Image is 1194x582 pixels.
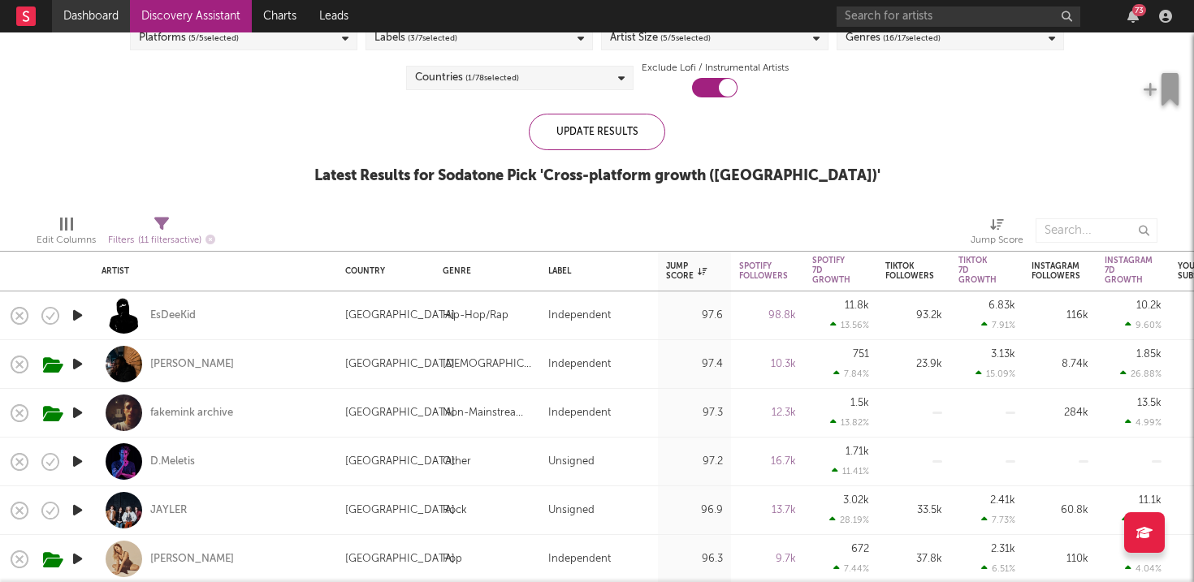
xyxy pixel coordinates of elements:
[443,355,532,374] div: [DEMOGRAPHIC_DATA]
[660,28,711,48] span: ( 5 / 5 selected)
[443,266,524,276] div: Genre
[739,306,796,325] div: 98.8k
[1125,563,1162,574] div: 4.04 %
[345,355,455,374] div: [GEOGRAPHIC_DATA]
[832,466,869,476] div: 11.41 %
[1125,417,1162,428] div: 4.99 %
[1032,550,1088,569] div: 110k
[465,68,519,88] span: ( 1 / 78 selected)
[345,452,455,472] div: [GEOGRAPHIC_DATA]
[1032,261,1080,281] div: Instagram Followers
[739,403,796,423] div: 12.3k
[837,6,1080,27] input: Search for artists
[1032,501,1088,520] div: 60.8k
[958,256,997,285] div: Tiktok 7D Growth
[666,501,723,520] div: 96.9
[443,306,508,325] div: Hip-Hop/Rap
[345,266,418,276] div: Country
[1032,403,1088,423] div: 284k
[345,550,455,569] div: [GEOGRAPHIC_DATA]
[971,210,1023,257] div: Jump Score
[1036,218,1157,243] input: Search...
[610,28,711,48] div: Artist Size
[845,300,869,311] div: 11.8k
[830,320,869,330] div: 13.56 %
[833,369,869,379] div: 7.84 %
[548,306,611,325] div: Independent
[1122,515,1162,525] div: 22.43 %
[188,28,239,48] span: ( 5 / 5 selected)
[150,455,195,469] a: D.Meletis
[991,349,1015,360] div: 3.13k
[150,503,187,518] a: JAYLER
[102,266,321,276] div: Artist
[1120,369,1162,379] div: 26.88 %
[739,261,788,281] div: Spotify Followers
[1136,349,1162,360] div: 1.85k
[990,495,1015,506] div: 2.41k
[548,501,595,520] div: Unsigned
[989,300,1015,311] div: 6.83k
[1125,320,1162,330] div: 9.60 %
[981,563,1015,574] div: 6.51 %
[548,452,595,472] div: Unsigned
[37,231,96,250] div: Edit Columns
[150,357,234,372] div: [PERSON_NAME]
[739,550,796,569] div: 9.7k
[443,550,462,569] div: Pop
[971,231,1023,250] div: Jump Score
[739,501,796,520] div: 13.7k
[529,114,665,150] div: Update Results
[345,403,455,423] div: [GEOGRAPHIC_DATA]
[830,417,869,428] div: 13.82 %
[1032,306,1088,325] div: 116k
[739,355,796,374] div: 10.3k
[885,306,942,325] div: 93.2k
[991,544,1015,554] div: 2.31k
[108,210,215,257] div: Filters(11 filters active)
[812,256,850,285] div: Spotify 7D Growth
[150,308,196,323] a: EsDeeKid
[833,563,869,574] div: 7.44 %
[108,231,215,251] div: Filters
[548,403,611,423] div: Independent
[851,544,869,554] div: 672
[150,406,233,420] a: fakemink archive
[981,320,1015,330] div: 7.91 %
[548,266,642,276] div: Label
[666,355,723,374] div: 97.4
[443,501,467,520] div: Rock
[666,261,707,281] div: Jump Score
[345,501,455,520] div: [GEOGRAPHIC_DATA]
[1136,300,1162,311] div: 10.2k
[139,28,239,48] div: Platforms
[548,550,611,569] div: Independent
[1032,355,1088,374] div: 8.74k
[853,349,869,360] div: 751
[1132,4,1146,16] div: 73
[666,452,723,472] div: 97.2
[1137,398,1162,408] div: 13.5k
[739,452,796,472] div: 16.7k
[883,28,941,48] span: ( 16 / 17 selected)
[443,452,471,472] div: Other
[314,166,880,186] div: Latest Results for Sodatone Pick ' Cross-platform growth ([GEOGRAPHIC_DATA]) '
[37,210,96,257] div: Edit Columns
[1105,256,1153,285] div: Instagram 7D Growth
[548,355,611,374] div: Independent
[150,552,234,567] div: [PERSON_NAME]
[345,306,455,325] div: [GEOGRAPHIC_DATA]
[885,355,942,374] div: 23.9k
[976,369,1015,379] div: 15.09 %
[1127,10,1139,23] button: 73
[846,28,941,48] div: Genres
[843,495,869,506] div: 3.02k
[666,403,723,423] div: 97.3
[666,306,723,325] div: 97.6
[642,58,789,78] label: Exclude Lofi / Instrumental Artists
[415,68,519,88] div: Countries
[846,446,869,457] div: 1.71k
